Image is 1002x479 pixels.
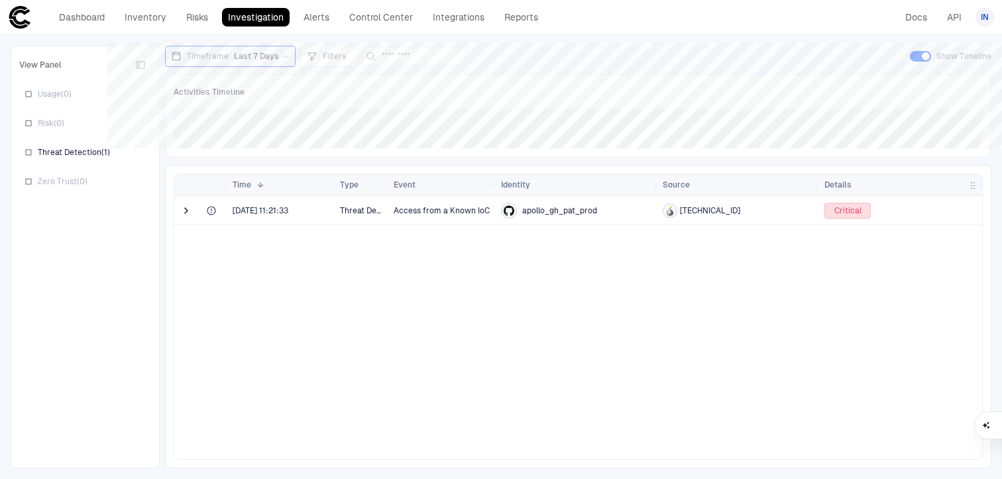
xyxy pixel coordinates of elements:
span: Threat Detection [340,197,383,224]
span: Timeframe [187,51,229,62]
span: Access from a Known IoC [394,206,490,215]
span: apollo_gh_pat_prod [522,205,597,216]
a: Risks [180,8,214,27]
a: Investigation [222,8,290,27]
a: Inventory [119,8,172,27]
a: Reports [498,8,544,27]
span: Filters [323,51,346,62]
a: Dashboard [53,8,111,27]
span: Usage ( 0 ) [38,89,72,99]
span: IN [981,12,989,23]
span: Zero Trust ( 0 ) [38,176,87,187]
div: 6.8.2025 8:21:33 (GMT+00:00 UTC) [233,205,288,216]
span: Activities Timeline [174,87,245,97]
span: Critical [834,205,862,216]
span: Risk ( 0 ) [38,118,64,129]
span: Threat Detection ( 1 ) [38,147,110,158]
a: Integrations [427,8,490,27]
span: Type [340,180,359,190]
button: IN [975,8,994,27]
div: Tor [665,205,675,216]
span: Source [663,180,690,190]
span: Time [233,180,251,190]
span: View Panel [19,60,62,70]
a: Docs [899,8,933,27]
span: Event [394,180,416,190]
a: Control Center [343,8,419,27]
span: Identity [501,180,530,190]
span: Details [824,180,852,190]
span: [DATE] 11:21:33 [233,205,288,216]
span: [TECHNICAL_ID] [680,205,740,216]
a: API [941,8,968,27]
a: Alerts [298,8,335,27]
span: Show Timeline [936,51,991,62]
span: Last 7 Days [234,51,279,62]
